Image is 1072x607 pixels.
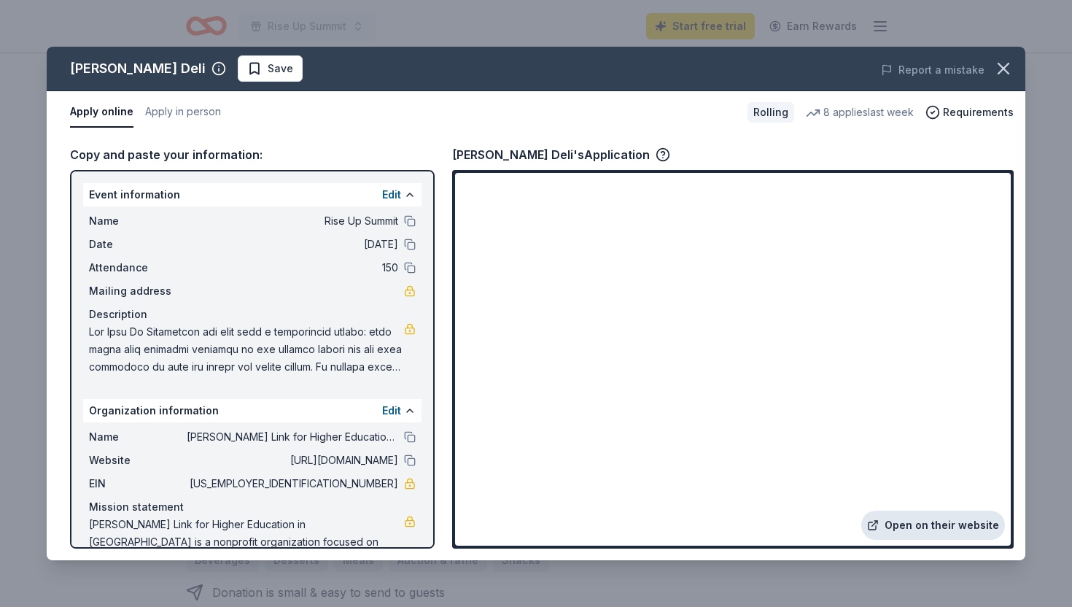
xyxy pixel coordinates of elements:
span: [URL][DOMAIN_NAME] [187,452,398,469]
span: [DATE] [187,236,398,253]
span: [PERSON_NAME] Link for Higher Education in [GEOGRAPHIC_DATA] is a nonprofit organization focused ... [89,516,404,568]
span: Name [89,212,187,230]
span: Date [89,236,187,253]
button: Apply in person [145,97,221,128]
span: Website [89,452,187,469]
span: [PERSON_NAME] Link for Higher Education in Prison [187,428,398,446]
span: Rise Up Summit [187,212,398,230]
span: Save [268,60,293,77]
button: Apply online [70,97,133,128]
a: Open on their website [861,511,1005,540]
div: 8 applies last week [806,104,914,121]
span: Mailing address [89,282,187,300]
div: Mission statement [89,498,416,516]
div: Rolling [747,102,794,123]
button: Edit [382,402,401,420]
div: Description [89,306,416,323]
span: EIN [89,475,187,492]
span: Attendance [89,259,187,277]
div: Copy and paste your information: [70,145,435,164]
button: Edit [382,186,401,204]
div: [PERSON_NAME] Deli's Application [452,145,670,164]
div: Event information [83,183,422,206]
span: 150 [187,259,398,277]
span: Lor Ipsu Do Sitametcon adi elit sedd e temporincid utlabo: etdo magna aliq enimadmi veniamqu no e... [89,323,404,376]
button: Report a mistake [881,61,984,79]
span: Name [89,428,187,446]
div: Organization information [83,399,422,422]
button: Requirements [925,104,1014,121]
button: Save [238,55,303,82]
span: [US_EMPLOYER_IDENTIFICATION_NUMBER] [187,475,398,492]
div: [PERSON_NAME] Deli [70,57,206,80]
span: Requirements [943,104,1014,121]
